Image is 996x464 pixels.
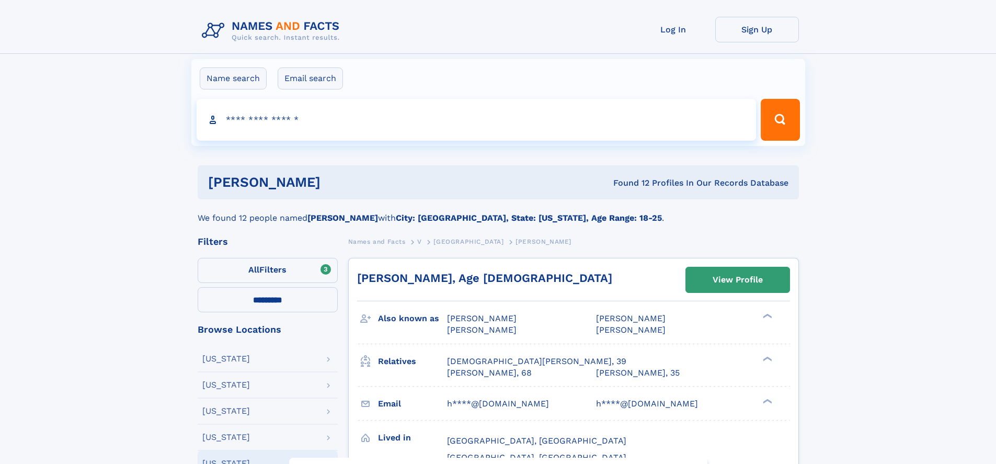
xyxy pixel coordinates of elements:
[447,452,626,462] span: [GEOGRAPHIC_DATA], [GEOGRAPHIC_DATA]
[197,99,757,141] input: search input
[433,235,503,248] a: [GEOGRAPHIC_DATA]
[433,238,503,245] span: [GEOGRAPHIC_DATA]
[198,17,348,45] img: Logo Names and Facts
[686,267,789,292] a: View Profile
[278,67,343,89] label: Email search
[761,99,799,141] button: Search Button
[202,433,250,442] div: [US_STATE]
[447,325,517,335] span: [PERSON_NAME]
[447,436,626,446] span: [GEOGRAPHIC_DATA], [GEOGRAPHIC_DATA]
[202,381,250,389] div: [US_STATE]
[378,429,447,447] h3: Lived in
[378,353,447,370] h3: Relatives
[760,313,773,320] div: ❯
[378,395,447,413] h3: Email
[715,17,799,42] a: Sign Up
[713,268,763,292] div: View Profile
[417,238,422,245] span: V
[248,265,259,275] span: All
[396,213,662,223] b: City: [GEOGRAPHIC_DATA], State: [US_STATE], Age Range: 18-25
[307,213,378,223] b: [PERSON_NAME]
[198,237,338,246] div: Filters
[202,355,250,363] div: [US_STATE]
[357,271,612,285] a: [PERSON_NAME], Age [DEMOGRAPHIC_DATA]
[760,398,773,404] div: ❯
[596,367,680,379] a: [PERSON_NAME], 35
[516,238,571,245] span: [PERSON_NAME]
[198,258,338,283] label: Filters
[467,177,788,189] div: Found 12 Profiles In Our Records Database
[198,325,338,334] div: Browse Locations
[202,407,250,415] div: [US_STATE]
[632,17,715,42] a: Log In
[447,313,517,323] span: [PERSON_NAME]
[447,356,626,367] a: [DEMOGRAPHIC_DATA][PERSON_NAME], 39
[208,176,467,189] h1: [PERSON_NAME]
[348,235,406,248] a: Names and Facts
[198,199,799,224] div: We found 12 people named with .
[447,367,532,379] a: [PERSON_NAME], 68
[378,310,447,327] h3: Also known as
[760,355,773,362] div: ❯
[200,67,267,89] label: Name search
[596,325,666,335] span: [PERSON_NAME]
[417,235,422,248] a: V
[596,313,666,323] span: [PERSON_NAME]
